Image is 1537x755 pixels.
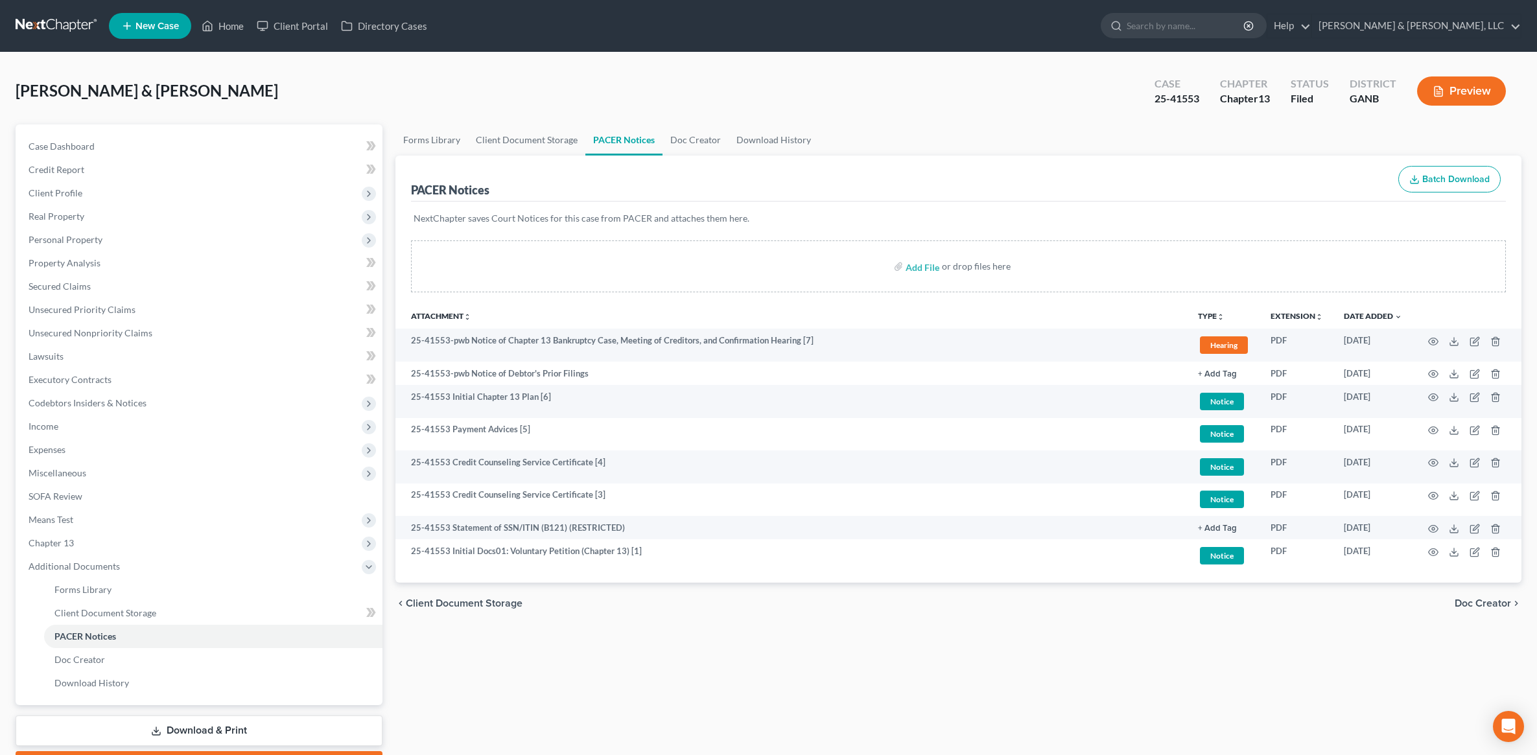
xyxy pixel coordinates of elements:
[1333,385,1413,418] td: [DATE]
[44,625,382,648] a: PACER Notices
[29,397,147,408] span: Codebtors Insiders & Notices
[1291,76,1329,91] div: Status
[1333,362,1413,385] td: [DATE]
[395,124,468,156] a: Forms Library
[44,671,382,695] a: Download History
[29,514,73,525] span: Means Test
[54,631,116,642] span: PACER Notices
[29,421,58,432] span: Income
[1350,91,1396,106] div: GANB
[195,14,250,38] a: Home
[395,598,522,609] button: chevron_left Client Document Storage
[1200,547,1244,564] span: Notice
[29,537,74,548] span: Chapter 13
[18,368,382,391] a: Executory Contracts
[54,607,156,618] span: Client Document Storage
[468,124,585,156] a: Client Document Storage
[1200,458,1244,476] span: Notice
[395,385,1188,418] td: 25-41553 Initial Chapter 13 Plan [6]
[1260,450,1333,483] td: PDF
[1198,489,1250,510] a: Notice
[18,298,382,321] a: Unsecured Priority Claims
[1155,76,1199,91] div: Case
[395,362,1188,385] td: 25-41553-pwb Notice of Debtor's Prior Filings
[1333,539,1413,572] td: [DATE]
[29,304,135,315] span: Unsecured Priority Claims
[1333,329,1413,362] td: [DATE]
[54,584,111,595] span: Forms Library
[29,164,84,175] span: Credit Report
[1455,598,1521,609] button: Doc Creator chevron_right
[1333,450,1413,483] td: [DATE]
[29,467,86,478] span: Miscellaneous
[1260,418,1333,451] td: PDF
[1312,14,1521,38] a: [PERSON_NAME] & [PERSON_NAME], LLC
[29,374,111,385] span: Executory Contracts
[135,21,179,31] span: New Case
[1200,393,1244,410] span: Notice
[1260,362,1333,385] td: PDF
[1220,91,1270,106] div: Chapter
[18,345,382,368] a: Lawsuits
[1260,539,1333,572] td: PDF
[1291,91,1329,106] div: Filed
[1350,76,1396,91] div: District
[18,321,382,345] a: Unsecured Nonpriority Claims
[395,539,1188,572] td: 25-41553 Initial Docs01: Voluntary Petition (Chapter 13) [1]
[1398,166,1501,193] button: Batch Download
[29,491,82,502] span: SOFA Review
[395,598,406,609] i: chevron_left
[29,211,84,222] span: Real Property
[411,182,489,198] div: PACER Notices
[395,418,1188,451] td: 25-41553 Payment Advices [5]
[18,158,382,181] a: Credit Report
[334,14,434,38] a: Directory Cases
[44,601,382,625] a: Client Document Storage
[1394,313,1402,321] i: expand_more
[1493,711,1524,742] div: Open Intercom Messenger
[395,329,1188,362] td: 25-41553-pwb Notice of Chapter 13 Bankruptcy Case, Meeting of Creditors, and Confirmation Hearing...
[1333,516,1413,539] td: [DATE]
[1198,545,1250,566] a: Notice
[54,654,105,665] span: Doc Creator
[1200,491,1244,508] span: Notice
[1198,522,1250,534] a: + Add Tag
[1198,524,1237,533] button: + Add Tag
[1315,313,1323,321] i: unfold_more
[29,257,100,268] span: Property Analysis
[18,485,382,508] a: SOFA Review
[1198,391,1250,412] a: Notice
[1344,311,1402,321] a: Date Added expand_more
[1198,456,1250,478] a: Notice
[16,81,278,100] span: [PERSON_NAME] & [PERSON_NAME]
[18,275,382,298] a: Secured Claims
[44,578,382,601] a: Forms Library
[44,648,382,671] a: Doc Creator
[1267,14,1311,38] a: Help
[1220,76,1270,91] div: Chapter
[29,281,91,292] span: Secured Claims
[16,715,382,746] a: Download & Print
[29,351,64,362] span: Lawsuits
[1260,385,1333,418] td: PDF
[1198,367,1250,380] a: + Add Tag
[729,124,819,156] a: Download History
[1155,91,1199,106] div: 25-41553
[1198,423,1250,445] a: Notice
[29,234,102,245] span: Personal Property
[1260,329,1333,362] td: PDF
[663,124,729,156] a: Doc Creator
[411,311,471,321] a: Attachmentunfold_more
[1511,598,1521,609] i: chevron_right
[942,260,1011,273] div: or drop files here
[1127,14,1245,38] input: Search by name...
[1198,312,1225,321] button: TYPEunfold_more
[414,212,1503,225] p: NextChapter saves Court Notices for this case from PACER and attaches them here.
[29,561,120,572] span: Additional Documents
[1455,598,1511,609] span: Doc Creator
[395,483,1188,517] td: 25-41553 Credit Counseling Service Certificate [3]
[250,14,334,38] a: Client Portal
[1217,313,1225,321] i: unfold_more
[29,444,65,455] span: Expenses
[1260,483,1333,517] td: PDF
